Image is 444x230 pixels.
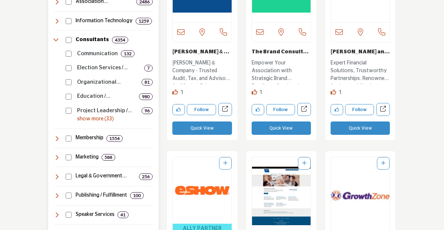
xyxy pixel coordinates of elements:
div: 4354 Results For Consultants [112,37,128,43]
a: Open rogers-company-pllc in new tab [218,103,232,116]
p: Project Leadership / Management: Project planning and leadership support. [77,107,139,115]
i: Like [252,89,257,95]
input: Select Speaker Services checkbox [66,212,72,218]
b: 256 [142,174,150,179]
input: Select Election Services / Voting Services checkbox [66,65,72,71]
b: 7 [147,66,150,71]
a: [PERSON_NAME] & Company - Trusted Audit, Tax, and Advisory for Mission-Driven Organizations At [P... [172,57,232,84]
i: Like [331,89,336,95]
b: 81 [145,80,150,85]
b: 96 [145,108,150,113]
input: Select Membership checkbox [66,136,72,141]
p: Organizational Consultants: Consulting for culture and organizational growth. [77,78,139,87]
a: Add To List [381,161,385,166]
div: 41 Results For Speaker Services [117,211,129,218]
input: Select Organizational Consultants checkbox [66,79,72,85]
button: Follow [187,104,216,115]
h4: Information Technology: Technology solutions, including software, cybersecurity, cloud computing,... [76,17,133,25]
input: Select Consultants checkbox [66,37,72,43]
h3: The Brand Consultancy [252,48,311,56]
div: 256 Results For Legal & Government Affairs [139,173,153,180]
h4: Membership: Services and strategies for member engagement, retention, communication, and research... [76,134,103,142]
button: Quick View [172,121,232,135]
h4: Consultants: Expert guidance across various areas, including technology, marketing, leadership, f... [76,36,109,44]
h4: Publishing / Fulfillment: Solutions for creating, distributing, and managing publications, direct... [76,192,127,199]
b: 132 [124,51,132,56]
p: Expert Financial Solutions, Trustworthy Partnerships. Renowned for its specialized services in th... [331,59,390,84]
h4: Legal & Government Affairs: Legal services, advocacy, lobbying, and government relations to suppo... [76,173,136,180]
p: Empower Your Association with Strategic Brand Excellence Serving the Association industry, this e... [252,59,311,84]
b: 1259 [139,19,149,24]
a: Add To List [302,161,307,166]
a: Add To List [223,161,228,166]
button: Like company [172,104,185,115]
img: eShow [173,157,231,224]
input: Select Project Leadership / Management checkbox [66,108,72,114]
h4: Marketing: Strategies and services for audience acquisition, branding, research, and digital and ... [76,154,99,161]
p: Education / Professional Development: Training and professional development. [77,92,136,101]
div: 100 Results For Publishing / Fulfillment [130,192,144,199]
p: show more (33) [77,115,153,123]
button: Quick View [252,121,311,135]
input: Select Education / Professional Development checkbox [66,94,72,100]
b: 100 [133,193,141,198]
div: 588 Results For Marketing [102,154,115,161]
a: Open the-brand-consultancy in new tab [297,103,311,116]
b: 1554 [109,136,120,141]
div: 96 Results For Project Leadership / Management [142,107,153,114]
b: 4354 [115,37,125,43]
button: Like company [331,104,343,115]
span: 1 [180,90,184,95]
input: Select Legal & Government Affairs checkbox [66,174,72,180]
a: Expert Financial Solutions, Trustworthy Partnerships. Renowned for its specialized services in th... [331,57,390,84]
h3: Renner and Company CPA PC [331,48,390,56]
b: 588 [105,155,112,160]
a: Open renner-and-company-cpa-pc in new tab [376,103,390,116]
p: [PERSON_NAME] & Company - Trusted Audit, Tax, and Advisory for Mission-Driven Organizations At [P... [172,59,232,84]
h4: Speaker Services: Expert speakers, coaching, and leadership development programs, along with spea... [76,211,115,219]
h3: Rogers & Company PLLC [172,48,232,56]
span: 1 [259,90,263,95]
b: 41 [120,212,126,217]
button: Quick View [331,121,390,135]
span: 1 [339,90,342,95]
div: 1259 Results For Information Technology [136,18,152,24]
i: Like [172,89,178,95]
p: Election Services / Voting Services: Secure voting and election services. [77,64,142,72]
div: 81 Results For Organizational Consultants [142,79,153,86]
button: Like company [252,104,264,115]
input: Select Communication checkbox [66,51,72,57]
p: Communication: Messaging strategies for rentention, information and engagement. [77,50,118,58]
button: Follow [266,104,295,115]
input: Select Marketing checkbox [66,154,72,160]
input: Select Publishing / Fulfillment checkbox [66,193,72,199]
button: Follow [345,104,374,115]
input: Select Information Technology checkbox [66,18,72,24]
b: 980 [142,94,150,99]
div: 980 Results For Education / Professional Development [139,93,153,100]
div: 1554 Results For Membership [106,135,123,142]
div: 132 Results For Communication [121,50,135,57]
div: 7 Results For Election Services / Voting Services [144,65,153,71]
a: Empower Your Association with Strategic Brand Excellence Serving the Association industry, this e... [252,57,311,84]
